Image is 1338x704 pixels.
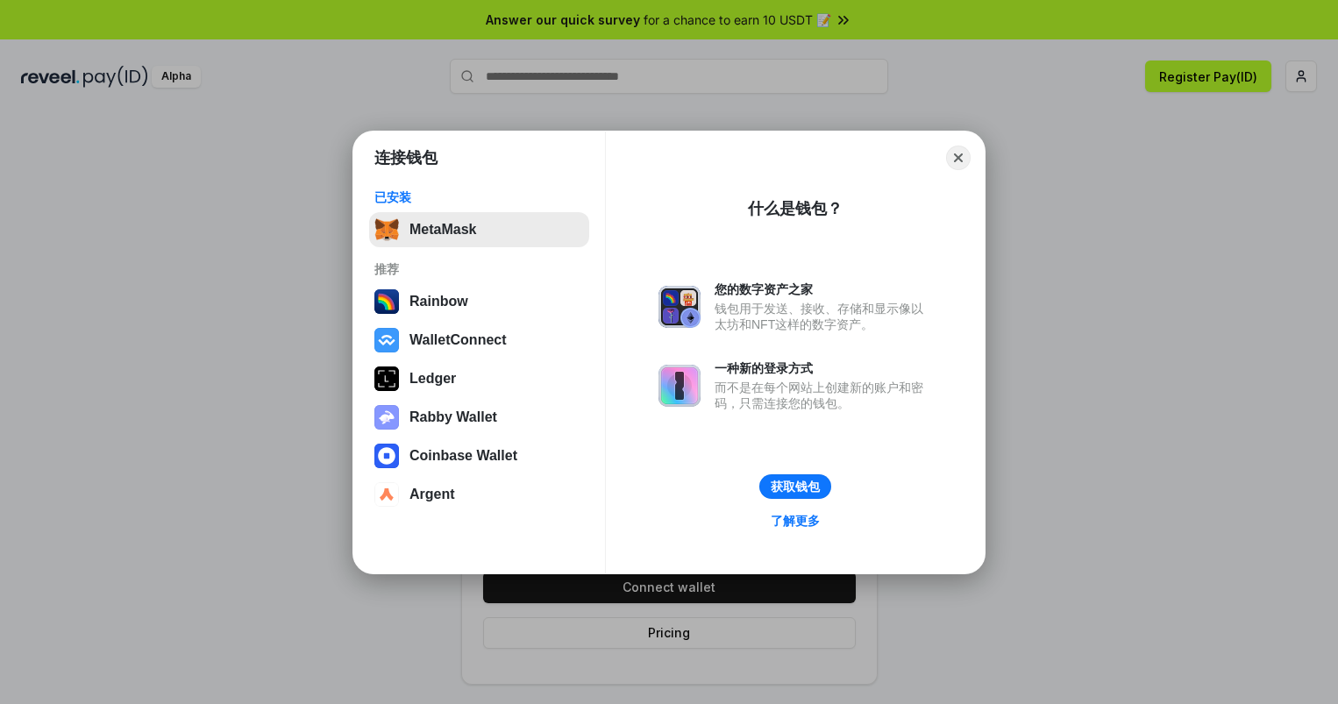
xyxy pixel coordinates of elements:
h1: 连接钱包 [374,147,438,168]
div: 获取钱包 [771,479,820,494]
button: Rainbow [369,284,589,319]
div: Coinbase Wallet [409,448,517,464]
button: Argent [369,477,589,512]
div: MetaMask [409,222,476,238]
div: Rainbow [409,294,468,309]
img: svg+xml,%3Csvg%20xmlns%3D%22http%3A%2F%2Fwww.w3.org%2F2000%2Fsvg%22%20width%3D%2228%22%20height%3... [374,366,399,391]
div: 已安装 [374,189,584,205]
div: Ledger [409,371,456,387]
div: WalletConnect [409,332,507,348]
div: 一种新的登录方式 [715,360,932,376]
img: svg+xml,%3Csvg%20width%3D%2228%22%20height%3D%2228%22%20viewBox%3D%220%200%2028%2028%22%20fill%3D... [374,444,399,468]
button: Rabby Wallet [369,400,589,435]
img: svg+xml,%3Csvg%20fill%3D%22none%22%20height%3D%2233%22%20viewBox%3D%220%200%2035%2033%22%20width%... [374,217,399,242]
div: Argent [409,487,455,502]
button: 获取钱包 [759,474,831,499]
div: 钱包用于发送、接收、存储和显示像以太坊和NFT这样的数字资产。 [715,301,932,332]
div: 什么是钱包？ [748,198,843,219]
button: Close [946,146,971,170]
button: WalletConnect [369,323,589,358]
img: svg+xml,%3Csvg%20xmlns%3D%22http%3A%2F%2Fwww.w3.org%2F2000%2Fsvg%22%20fill%3D%22none%22%20viewBox... [658,286,701,328]
button: Coinbase Wallet [369,438,589,473]
a: 了解更多 [760,509,830,532]
button: MetaMask [369,212,589,247]
img: svg+xml,%3Csvg%20xmlns%3D%22http%3A%2F%2Fwww.w3.org%2F2000%2Fsvg%22%20fill%3D%22none%22%20viewBox... [658,365,701,407]
div: 您的数字资产之家 [715,281,932,297]
div: Rabby Wallet [409,409,497,425]
img: svg+xml,%3Csvg%20xmlns%3D%22http%3A%2F%2Fwww.w3.org%2F2000%2Fsvg%22%20fill%3D%22none%22%20viewBox... [374,405,399,430]
img: svg+xml,%3Csvg%20width%3D%22120%22%20height%3D%22120%22%20viewBox%3D%220%200%20120%20120%22%20fil... [374,289,399,314]
div: 而不是在每个网站上创建新的账户和密码，只需连接您的钱包。 [715,380,932,411]
button: Ledger [369,361,589,396]
div: 了解更多 [771,513,820,529]
img: svg+xml,%3Csvg%20width%3D%2228%22%20height%3D%2228%22%20viewBox%3D%220%200%2028%2028%22%20fill%3D... [374,328,399,352]
div: 推荐 [374,261,584,277]
img: svg+xml,%3Csvg%20width%3D%2228%22%20height%3D%2228%22%20viewBox%3D%220%200%2028%2028%22%20fill%3D... [374,482,399,507]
